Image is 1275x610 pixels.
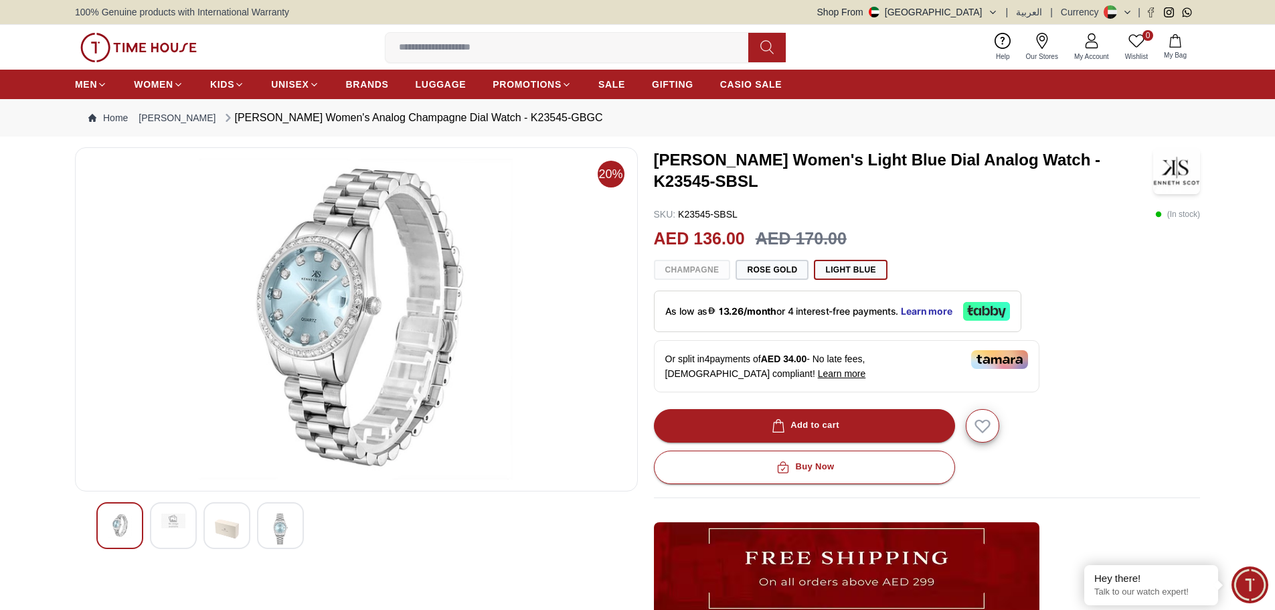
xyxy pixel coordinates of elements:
span: Learn more [818,368,866,379]
span: CASIO SALE [720,78,782,91]
h3: [PERSON_NAME] Women's Light Blue Dial Analog Watch - K23545-SBSL [654,149,1154,192]
span: 20% [598,161,624,187]
span: Our Stores [1021,52,1064,62]
span: MEN [75,78,97,91]
h2: AED 136.00 [654,226,745,252]
span: Help [991,52,1015,62]
span: My Account [1069,52,1114,62]
span: SKU : [654,209,676,220]
span: PROMOTIONS [493,78,562,91]
img: Kenneth Scott Women's Analog Champagne Dial Watch - K23545-GBGC [108,514,132,538]
p: K23545-SBSL [654,208,738,221]
span: | [1050,5,1053,19]
span: AED 34.00 [761,354,806,364]
a: Home [88,111,128,125]
a: CASIO SALE [720,72,782,96]
a: Our Stores [1018,30,1066,64]
nav: Breadcrumb [75,99,1200,137]
a: GIFTING [652,72,693,96]
p: ( In stock ) [1155,208,1200,221]
h3: AED 170.00 [756,226,847,252]
img: Kenneth Scott Women's Analog Champagne Dial Watch - K23545-GBGC [268,514,292,544]
a: PROMOTIONS [493,72,572,96]
div: Add to cart [769,418,839,433]
button: Add to cart [654,409,955,443]
span: | [1138,5,1140,19]
div: Chat Widget [1231,566,1268,603]
a: SALE [598,72,625,96]
span: GIFTING [652,78,693,91]
a: WOMEN [134,72,183,96]
img: Tamara [971,350,1028,369]
span: UNISEX [271,78,309,91]
p: Talk to our watch expert! [1094,587,1208,598]
img: Kenneth Scott Women's Analog Champagne Dial Watch - K23545-GBGC [161,514,185,528]
a: BRANDS [346,72,389,96]
div: Hey there! [1094,572,1208,585]
img: Kenneth Scott Women's Analog Champagne Dial Watch - K23545-GBGC [86,159,626,480]
a: Whatsapp [1182,7,1192,17]
span: 100% Genuine products with International Warranty [75,5,289,19]
span: LUGGAGE [416,78,466,91]
div: Or split in 4 payments of - No late fees, [DEMOGRAPHIC_DATA] compliant! [654,340,1039,392]
img: Kenneth Scott Women's Analog Champagne Dial Watch - K23545-GBGC [215,514,239,544]
a: Facebook [1146,7,1156,17]
span: 0 [1142,30,1153,41]
button: Rose Gold [736,260,809,280]
a: 0Wishlist [1117,30,1156,64]
a: Instagram [1164,7,1174,17]
span: BRANDS [346,78,389,91]
span: WOMEN [134,78,173,91]
a: MEN [75,72,107,96]
button: Shop From[GEOGRAPHIC_DATA] [817,5,998,19]
a: KIDS [210,72,244,96]
a: Help [988,30,1018,64]
button: Light blue [814,260,887,280]
a: UNISEX [271,72,319,96]
a: LUGGAGE [416,72,466,96]
span: KIDS [210,78,234,91]
img: Kenneth Scott Women's Light Blue Dial Analog Watch - K23545-SBSL [1153,147,1200,194]
div: Currency [1061,5,1104,19]
img: ... [80,33,197,62]
span: Wishlist [1120,52,1153,62]
button: My Bag [1156,31,1195,63]
button: Buy Now [654,451,955,484]
a: [PERSON_NAME] [139,111,216,125]
span: SALE [598,78,625,91]
div: [PERSON_NAME] Women's Analog Champagne Dial Watch - K23545-GBGC [222,110,603,126]
span: My Bag [1159,50,1192,60]
button: العربية [1016,5,1042,19]
img: United Arab Emirates [869,7,879,17]
div: Buy Now [774,459,834,475]
span: | [1006,5,1009,19]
